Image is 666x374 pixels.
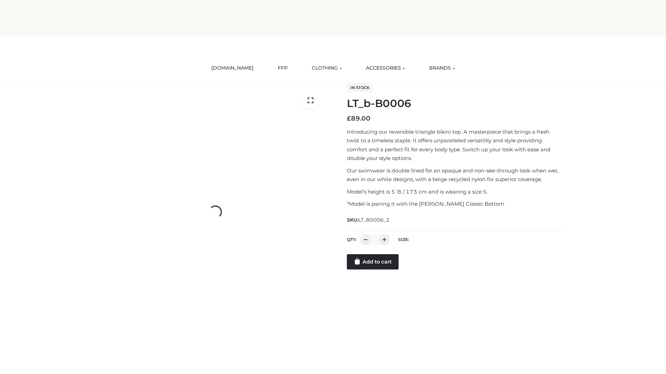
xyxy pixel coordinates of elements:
h1: LT_b-B0006 [347,97,563,110]
span: LT_B0006_2 [358,217,390,223]
label: Size: [398,237,409,242]
label: QTY: [347,237,357,242]
bdi: 89.00 [347,115,370,122]
p: Model’s height is 5 ‘8 / 173 cm and is wearing a size S. [347,187,563,196]
span: £ [347,115,351,122]
span: SKU: [347,216,390,224]
a: FFP [273,61,293,76]
a: BRANDS [424,61,460,76]
a: Add to cart [347,254,399,269]
a: ACCESSORIES [361,61,410,76]
span: In stock [347,83,373,92]
p: Introducing our reversible triangle bikini top. A masterpiece that brings a fresh twist to a time... [347,127,563,163]
p: Our swimwear is double lined for an opaque and non-see-through look when wet, even in our white d... [347,166,563,184]
p: *Model is pairing it with the [PERSON_NAME] Classic Bottom [347,199,563,208]
a: CLOTHING [307,61,347,76]
a: [DOMAIN_NAME] [206,61,259,76]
